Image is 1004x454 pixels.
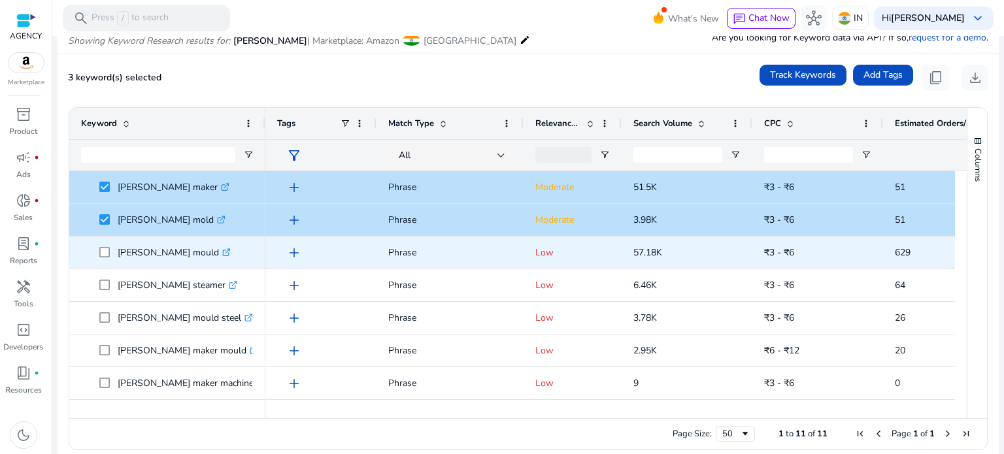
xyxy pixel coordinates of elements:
[73,10,89,26] span: search
[81,147,235,163] input: Keyword Filter Input
[10,30,42,42] p: AGENCY
[307,35,399,47] span: | Marketplace: Amazon
[16,279,31,295] span: handyman
[673,428,712,440] div: Page Size:
[764,246,794,259] span: ₹3 - ₹6
[928,70,944,86] span: content_copy
[770,68,836,82] span: Track Keywords
[764,279,794,291] span: ₹3 - ₹6
[34,198,39,203] span: fiber_manual_record
[3,341,43,353] p: Developers
[535,239,610,266] p: Low
[599,150,610,160] button: Open Filter Menu
[895,377,900,389] span: 0
[913,428,918,440] span: 1
[535,402,610,429] p: Low
[8,53,44,73] img: amazon.svg
[68,35,230,47] i: Showing Keyword Research results for:
[962,65,988,91] button: download
[118,370,265,397] p: [PERSON_NAME] maker machine
[760,65,846,86] button: Track Keywords
[535,118,581,129] span: Relevance Score
[764,312,794,324] span: ₹3 - ₹6
[286,212,302,228] span: add
[633,246,662,259] span: 57.18K
[633,118,692,129] span: Search Volume
[286,180,302,195] span: add
[14,298,33,310] p: Tools
[68,71,161,84] span: 3 keyword(s) selected
[806,10,822,26] span: hub
[16,106,31,122] span: inventory_2
[633,147,722,163] input: Search Volume Filter Input
[633,377,639,389] span: 9
[895,214,905,226] span: 51
[972,148,984,182] span: Columns
[633,312,657,324] span: 3.78K
[118,304,253,331] p: [PERSON_NAME] mould steel
[535,304,610,331] p: Low
[970,10,986,26] span: keyboard_arrow_down
[388,402,512,429] p: Phrase
[853,65,913,86] button: Add Tags
[388,370,512,397] p: Phrase
[778,428,784,440] span: 1
[633,181,657,193] span: 51.5K
[764,118,781,129] span: CPC
[118,402,287,429] p: [PERSON_NAME] maker steel steamer
[8,78,44,88] p: Marketplace
[286,148,302,163] span: filter_alt
[81,118,117,129] span: Keyword
[801,5,827,31] button: hub
[34,241,39,246] span: fiber_manual_record
[764,344,799,357] span: ₹6 - ₹12
[34,370,39,376] span: fiber_manual_record
[286,310,302,326] span: add
[748,12,790,24] span: Chat Now
[895,344,905,357] span: 20
[817,428,828,440] span: 11
[388,272,512,299] p: Phrase
[716,426,755,442] div: Page Size
[961,429,971,439] div: Last Page
[16,365,31,381] span: book_4
[388,118,434,129] span: Match Type
[633,279,657,291] span: 6.46K
[668,7,719,30] span: What's New
[388,206,512,233] p: Phrase
[722,428,740,440] div: 50
[388,337,512,364] p: Phrase
[5,384,42,396] p: Resources
[895,246,911,259] span: 629
[535,174,610,201] p: Moderate
[399,149,410,161] span: All
[520,32,530,48] mat-icon: edit
[535,272,610,299] p: Low
[786,428,794,440] span: to
[535,206,610,233] p: Moderate
[16,427,31,443] span: dark_mode
[16,236,31,251] span: lab_profile
[286,245,302,261] span: add
[286,343,302,359] span: add
[286,278,302,293] span: add
[943,429,953,439] div: Next Page
[892,428,911,440] span: Page
[118,337,258,364] p: [PERSON_NAME] maker mould
[764,214,794,226] span: ₹3 - ₹6
[929,428,935,440] span: 1
[16,193,31,208] span: donut_small
[233,35,307,47] span: [PERSON_NAME]
[873,429,884,439] div: Previous Page
[535,337,610,364] p: Low
[861,150,871,160] button: Open Filter Menu
[733,12,746,25] span: chat
[967,70,983,86] span: download
[764,181,794,193] span: ₹3 - ₹6
[16,322,31,338] span: code_blocks
[535,370,610,397] p: Low
[117,11,129,25] span: /
[855,429,865,439] div: First Page
[895,118,973,129] span: Estimated Orders/Month
[727,8,795,29] button: chatChat Now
